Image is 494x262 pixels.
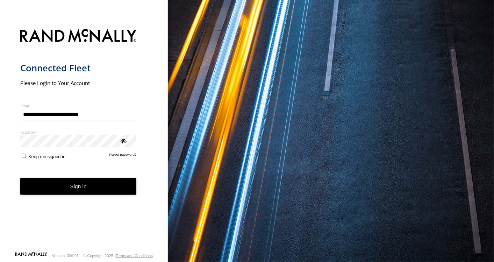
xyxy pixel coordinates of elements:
[20,129,137,135] label: Password
[109,153,137,159] a: Forgot password?
[15,252,47,259] a: Visit our Website
[116,254,153,258] a: Terms and Conditions
[52,254,79,258] div: Version: 309.01
[20,25,148,252] form: main
[83,254,153,258] div: © Copyright 2025 -
[28,154,65,159] span: Keep me signed in
[20,62,137,74] h1: Connected Fleet
[20,103,137,108] label: Email
[20,79,137,86] h2: Please Login to Your Account
[20,28,137,45] img: Rand McNally
[22,154,26,158] input: Keep me signed in
[20,178,137,195] button: Sign in
[120,137,127,144] div: ViewPassword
